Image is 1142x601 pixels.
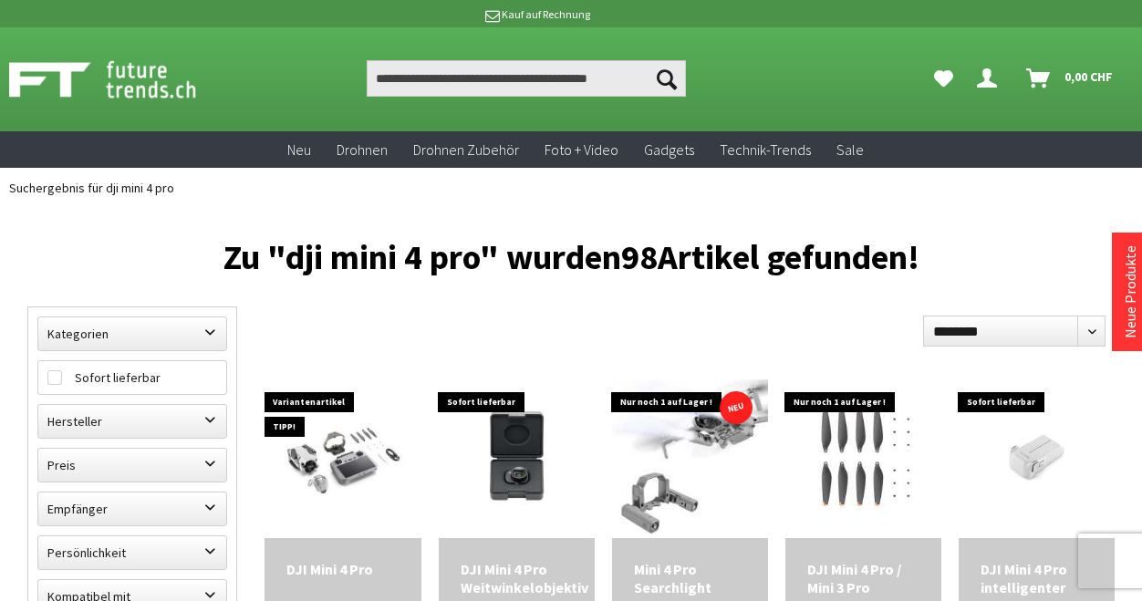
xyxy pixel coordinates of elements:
span: 0,00 CHF [1064,62,1113,91]
img: Shop Futuretrends - zur Startseite wechseln [9,57,236,102]
a: Meine Favoriten [925,60,962,97]
span: Drohnen [337,140,388,159]
h1: Zu "dji mini 4 pro" wurden Artikel gefunden! [27,244,1115,270]
img: DJI Mini 4 Pro / Mini 3 Pro Propeller [785,394,941,519]
a: Sale [824,131,877,169]
label: Empfänger [38,492,226,525]
div: Mini 4 Pro Searchlight [634,560,746,596]
span: Technik-Trends [720,140,811,159]
a: Technik-Trends [707,131,824,169]
label: Kategorien [38,317,226,350]
a: Warenkorb [1019,60,1122,97]
span: Sale [836,140,864,159]
label: Preis [38,449,226,482]
span: Neu [287,140,311,159]
a: Mini 4 Pro Searchlight 72,80 CHF In den Warenkorb [634,560,746,596]
a: DJI Mini 4 Pro Weitwinkelobjektiv 40,05 CHF In den Warenkorb [461,560,573,596]
a: Dein Konto [970,60,1012,97]
img: Mini 4 Pro Searchlight [612,379,768,534]
div: DJI Mini 4 Pro Weitwinkelobjektiv [461,560,573,596]
div: DJI Mini 4 Pro [286,560,399,578]
span: Gadgets [644,140,694,159]
a: DJI Mini 4 Pro 669,00 CHF [286,560,399,578]
span: Drohnen Zubehör [413,140,519,159]
span: Suchergebnis für dji mini 4 pro [9,180,174,196]
a: Foto + Video [532,131,631,169]
span: 98 [621,235,658,278]
a: Neu [275,131,324,169]
input: Produkt, Marke, Kategorie, EAN, Artikelnummer… [367,60,687,97]
img: DJI Mini 4 Pro Weitwinkelobjektiv [439,394,595,519]
a: Drohnen Zubehör [400,131,532,169]
img: DJI Mini 4 Pro intelligenter Flugakku [959,394,1115,519]
label: Hersteller [38,405,226,438]
a: Neue Produkte [1121,245,1139,338]
label: Persönlichkeit [38,536,226,569]
a: Drohnen [324,131,400,169]
img: DJI Mini 4 Pro [265,394,420,519]
span: Foto + Video [545,140,618,159]
button: Suchen [648,60,686,97]
label: Sofort lieferbar [38,361,226,394]
a: Gadgets [631,131,707,169]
